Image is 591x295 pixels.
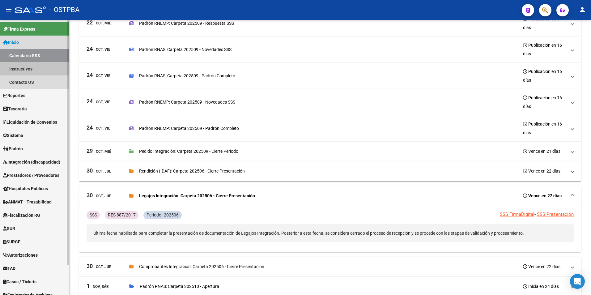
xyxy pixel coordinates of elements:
span: 30 [87,263,93,269]
span: 24 [87,125,93,130]
span: 29 [87,148,93,154]
h3: Publicación en 16 días [523,120,566,137]
h3: Vence en 22 días [523,191,562,200]
p: Rendición (IDAF): Carpeta 202506 - Cierre Presentación [139,168,245,174]
mat-expansion-panel-header: 29Oct, MiéPedido Integración: Carpeta 202509 - Cierre PeríodoVence en 21 días [79,142,581,161]
h3: Publicación en 16 días [523,41,566,58]
mat-expansion-panel-header: 24Oct, ViePadrón RNAS: Carpeta 202509 - Novedades SSSPublicación en 16 días [79,36,581,63]
p: Padrón RNAS: Carpeta 202510 - Apertura [140,283,219,290]
div: Oct, Jue [87,193,111,199]
span: 24 [87,99,93,104]
mat-expansion-panel-header: 30Oct, JueLegajos Integración: Carpeta 202506 - Cierre PresentaciónVence en 22 días [79,186,581,206]
div: Oct, Mié [87,20,111,26]
div: 30Oct, JueLegajos Integración: Carpeta 202506 - Cierre PresentaciónVence en 22 días [79,206,581,252]
span: TAD [3,265,15,272]
span: Reportes [3,92,25,99]
mat-expansion-panel-header: 24Oct, ViePadrón RNEMP: Carpeta 202509 - Novedades SSSPublicación en 16 días [79,89,581,115]
mat-expansion-panel-header: 24Oct, ViePadrón RNAS: Carpeta 202509 - Padrón CompletoPublicación en 16 días [79,63,581,89]
mat-expansion-panel-header: 22Oct, MiéPadrón RNEMP: Carpeta 202509 - Respuesta SSSPublicación en 14 días [79,10,581,36]
span: 24 [87,72,93,78]
div: Open Intercom Messenger [570,274,585,289]
span: Sistema [3,132,23,139]
h3: Vence en 22 días [523,262,560,271]
mat-expansion-panel-header: 24Oct, ViePadrón RNEMP: Carpeta 202509 - Padrón CompletoPublicación en 16 días [79,115,581,142]
div: Oct, Jue [87,263,111,270]
h3: Inicia en 24 días [523,282,559,291]
mat-icon: person [579,6,586,13]
h3: Publicación en 16 días [523,93,566,111]
div: Oct, Vie [87,125,110,131]
div: Oct, Mié [87,148,111,155]
p: Padrón RNAS: Carpeta 202509 - Padrón Completo [139,72,235,79]
p: RES 887/2017 [108,212,136,218]
p: Padrón RNEMP: Carpeta 202509 - Respuesta SSS [139,20,234,27]
mat-icon: menu [5,6,12,13]
span: ANMAT - Trazabilidad [3,199,52,205]
span: 30 [87,168,93,173]
div: Oct, Vie [87,46,110,53]
span: SURGE [3,238,20,245]
span: Liquidación de Convenios [3,119,57,126]
mat-expansion-panel-header: 30Oct, JueComprobantes Integración: Carpeta 202506 - Cierre PresentaciónVence en 22 días [79,257,581,277]
div: Oct, Vie [87,99,110,105]
h3: Vence en 21 días [523,147,560,156]
a: SSS Presentación [537,212,574,217]
span: Firma Express [3,26,35,32]
span: 24 [87,46,93,52]
span: Casos / Tickets [3,278,36,285]
div: Nov, Sáb [87,283,109,290]
h3: Publicación en 16 días [523,67,566,84]
div: Oct, Vie [87,72,110,79]
span: - [534,212,536,217]
div: Oct, Jue [87,168,111,174]
span: 22 [87,20,93,25]
span: Padrón [3,145,23,152]
p: Período [147,212,161,218]
h3: Vence en 22 días [523,167,560,175]
p: Legajos Integración: Carpeta 202506 - Cierre Presentación [139,192,255,199]
mat-expansion-panel-header: 30Oct, JueRendición (IDAF): Carpeta 202506 - Cierre PresentaciónVence en 22 días [79,161,581,181]
p: Padrón RNAS: Carpeta 202509 - Novedades SSS [139,46,232,53]
span: 1 [87,283,90,289]
span: Fiscalización RG [3,212,40,219]
p: SSS [90,212,97,218]
h3: Publicación en 14 días [523,15,566,32]
span: Prestadores / Proveedores [3,172,59,179]
p: 202506 [164,212,179,218]
p: Padrón RNEMP: Carpeta 202509 - Padrón Completo [139,125,239,132]
p: Comprobantes Integración: Carpeta 202506 - Cierre Presentación [139,263,264,270]
span: 30 [87,193,93,198]
p: Pedido Integración: Carpeta 202509 - Cierre Período [139,148,238,155]
span: Hospitales Públicos [3,185,48,192]
span: Integración (discapacidad) [3,159,60,165]
span: Inicio [3,39,19,46]
p: Padrón RNEMP: Carpeta 202509 - Novedades SSS [139,99,235,105]
span: SUR [3,225,15,232]
a: SSS FirmaDigital [500,212,534,217]
span: Autorizaciones [3,252,38,259]
p: Última fecha habilitada para completar la presentación de documentación de Legajos Integración. P... [87,224,574,242]
span: - OSTPBA [49,3,79,17]
span: Tesorería [3,105,27,112]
